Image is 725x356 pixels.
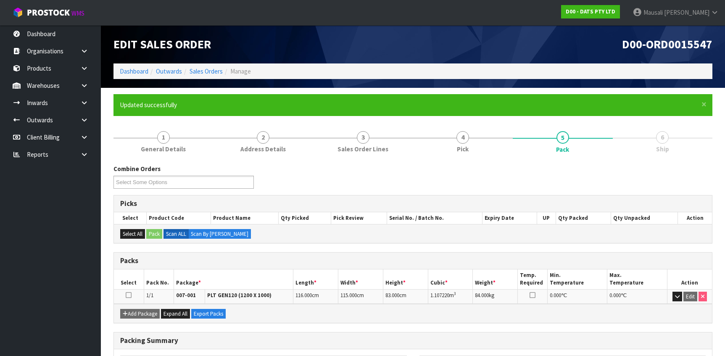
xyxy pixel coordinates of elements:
span: 6 [656,131,669,144]
button: Edit [683,292,697,302]
span: 0.000 [609,292,621,299]
span: 1 [157,131,170,144]
td: kg [473,289,518,304]
th: UP [537,212,556,224]
span: Address Details [240,145,286,153]
span: [PERSON_NAME] [664,8,709,16]
td: cm [383,289,428,304]
span: Mausali [643,8,663,16]
th: Weight [473,269,518,289]
span: 115.000 [340,292,357,299]
th: Select [114,269,144,289]
th: Max. Temperature [607,269,667,289]
th: Product Code [147,212,211,224]
span: Manage [230,67,251,75]
th: Cubic [428,269,473,289]
span: 84.000 [475,292,489,299]
img: cube-alt.png [13,7,23,18]
th: Qty Picked [278,212,331,224]
th: Length [293,269,338,289]
span: Expand All [163,310,187,317]
h3: Picks [120,200,706,208]
th: Pack No. [144,269,174,289]
th: Action [667,269,712,289]
label: Combine Orders [113,164,161,173]
span: 2 [257,131,269,144]
th: Temp. Required [517,269,547,289]
span: 0.000 [550,292,561,299]
span: Sales Order Lines [337,145,388,153]
span: ProStock [27,7,70,18]
span: D00-ORD0015547 [622,37,712,52]
th: Pick Review [331,212,387,224]
label: Scan By [PERSON_NAME] [188,229,251,239]
th: Qty Unpacked [611,212,678,224]
button: Pack [146,229,162,239]
span: 1/1 [146,292,153,299]
th: Package [174,269,293,289]
h3: Packs [120,257,706,265]
a: Dashboard [120,67,148,75]
a: Outwards [156,67,182,75]
th: Height [383,269,428,289]
th: Min. Temperature [548,269,607,289]
button: Export Packs [191,309,226,319]
span: Edit Sales Order [113,37,211,52]
td: m [428,289,473,304]
span: 83.000 [385,292,399,299]
th: Qty Packed [556,212,611,224]
td: ℃ [548,289,607,304]
th: Width [338,269,383,289]
a: Sales Orders [190,67,223,75]
span: Pick [457,145,469,153]
th: Select [114,212,147,224]
th: Serial No. / Batch No. [387,212,482,224]
span: 1.107220 [430,292,449,299]
strong: PLT GEN120 (1200 X 1000) [207,292,272,299]
th: Expiry Date [482,212,537,224]
td: cm [338,289,383,304]
th: Action [678,212,712,224]
label: Scan ALL [163,229,189,239]
th: Product Name [211,212,278,224]
span: 3 [357,131,369,144]
small: WMS [71,9,84,17]
button: Add Package [120,309,160,319]
span: × [701,98,707,110]
a: D00 - DATS PTY LTD [561,5,620,18]
sup: 3 [454,291,456,296]
h3: Packing Summary [120,337,706,345]
span: Updated successfully [120,101,177,109]
span: 4 [456,131,469,144]
td: ℃ [607,289,667,304]
span: Ship [656,145,669,153]
button: Select All [120,229,145,239]
td: cm [293,289,338,304]
span: 116.000 [295,292,312,299]
strong: D00 - DATS PTY LTD [566,8,615,15]
span: General Details [141,145,186,153]
span: Pack [556,145,569,154]
span: 5 [556,131,569,144]
button: Expand All [161,309,190,319]
strong: 007-001 [176,292,196,299]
